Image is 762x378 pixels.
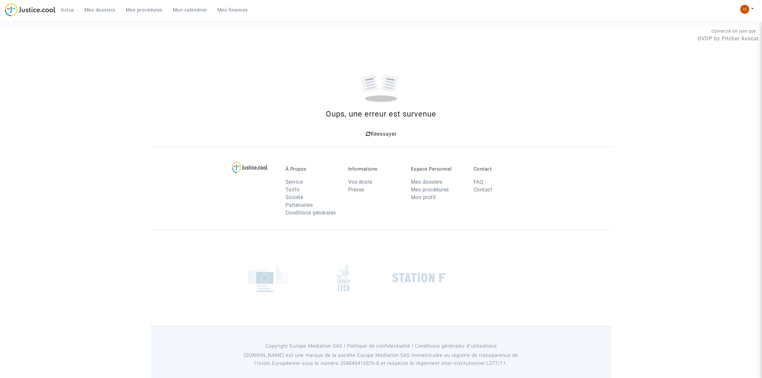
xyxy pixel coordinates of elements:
a: Mes procédures [411,187,449,193]
span: Mes procédures [126,7,163,13]
span: Mes dossiers [84,7,116,13]
span: Mes finances [217,7,248,13]
a: Mon profil [411,194,436,200]
a: Service [285,179,303,185]
p: À Propos [285,166,339,172]
a: Mes procédures [121,5,168,15]
img: jc-logo.svg [5,3,56,16]
img: stationf.png [392,273,445,283]
div: Oups, une erreur est survenue [151,108,612,120]
a: Actus [56,5,79,15]
a: Mes dossiers [79,5,121,15]
a: Conditions générales [285,210,336,216]
img: logo-lg.svg [232,162,268,173]
img: europe_commision.png [248,264,288,292]
a: Mes finances [212,5,253,15]
a: Partenaires [285,202,313,208]
span: Actus [61,7,74,13]
a: Presse [348,187,364,193]
p: Espace Personnel [411,166,464,172]
a: Vos droits [348,179,373,185]
span: Mon calendrier [173,7,207,13]
p: Copyright Europe Mediation SAS l Politique de confidentialité l Conditions générales d’utilisa... [235,342,527,350]
p: Informations [348,166,401,172]
a: Tarifs [285,187,300,193]
a: Mes dossiers [411,179,443,185]
span: Réessayer [371,131,397,137]
p: [DOMAIN_NAME] est une marque de la société Europe Mediation SAS immatriculée au registre de tr... [235,351,527,367]
a: Contact [474,187,493,193]
a: FAQ [474,179,484,185]
img: french_tech.png [337,264,349,292]
a: Société [285,194,303,200]
span: Connecté en tant que : [711,29,759,34]
p: Contact [474,166,527,172]
a: Mon calendrier [168,5,212,15]
img: fc99b196863ffcca57bb8fe2645aafd9 [740,5,749,14]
